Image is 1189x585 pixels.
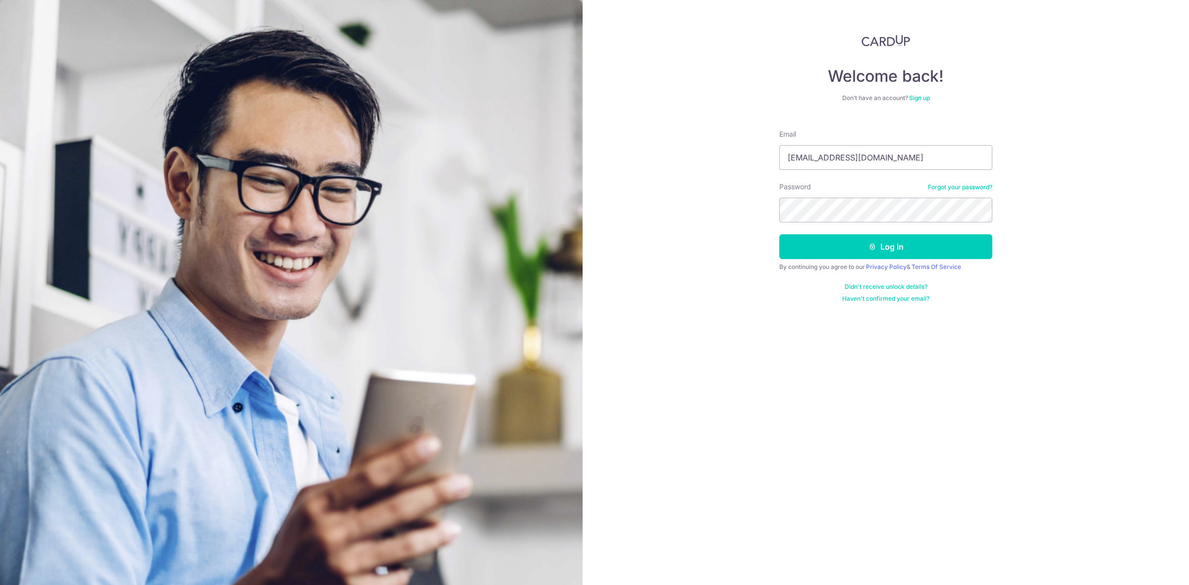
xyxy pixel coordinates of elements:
[779,66,992,86] h4: Welcome back!
[845,283,927,291] a: Didn't receive unlock details?
[779,234,992,259] button: Log in
[862,35,910,47] img: CardUp Logo
[866,263,907,270] a: Privacy Policy
[779,94,992,102] div: Don’t have an account?
[909,94,930,102] a: Sign up
[779,182,811,192] label: Password
[779,145,992,170] input: Enter your Email
[912,263,961,270] a: Terms Of Service
[779,129,796,139] label: Email
[779,263,992,271] div: By continuing you agree to our &
[928,183,992,191] a: Forgot your password?
[842,295,929,303] a: Haven't confirmed your email?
